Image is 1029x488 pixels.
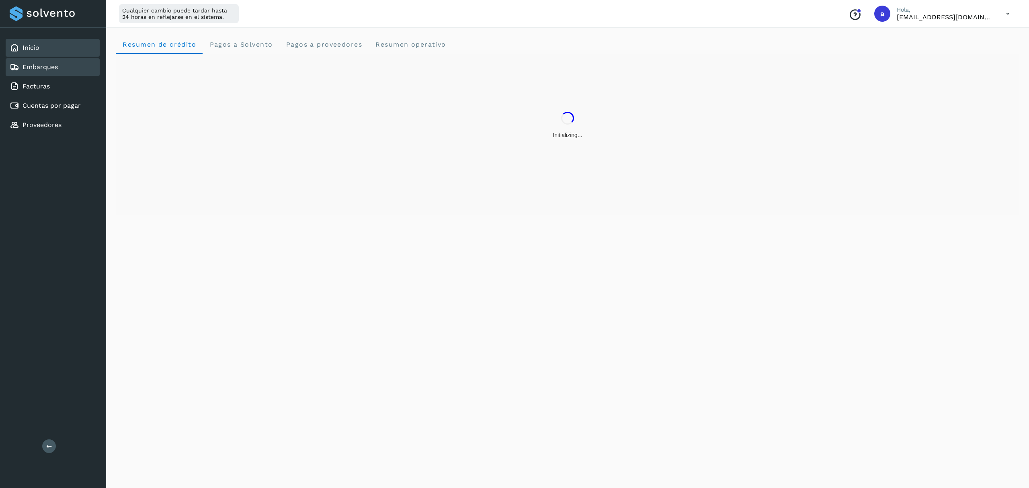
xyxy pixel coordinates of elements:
div: Inicio [6,39,100,57]
p: aldo@solvento.mx [897,13,993,21]
a: Proveedores [23,121,61,129]
a: Embarques [23,63,58,71]
div: Proveedores [6,116,100,134]
a: Facturas [23,82,50,90]
p: Hola, [897,6,993,13]
span: Pagos a Solvento [209,41,273,48]
div: Facturas [6,78,100,95]
div: Cuentas por pagar [6,97,100,115]
a: Inicio [23,44,39,51]
span: Pagos a proveedores [285,41,362,48]
span: Resumen de crédito [122,41,196,48]
div: Cualquier cambio puede tardar hasta 24 horas en reflejarse en el sistema. [119,4,239,23]
a: Cuentas por pagar [23,102,81,109]
div: Embarques [6,58,100,76]
span: Resumen operativo [375,41,446,48]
